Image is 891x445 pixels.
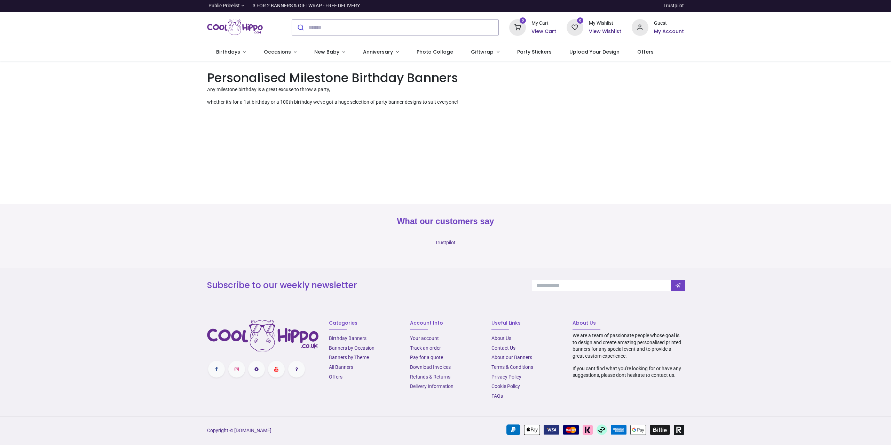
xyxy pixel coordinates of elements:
[410,374,450,380] a: Refunds & Returns
[329,345,374,351] a: Banners by Occasion
[524,425,540,435] img: Apple Pay
[216,48,240,55] span: Birthdays
[207,18,263,37] a: Logo of Cool Hippo
[306,43,354,61] a: New Baby
[577,17,584,24] sup: 0
[597,424,607,435] img: Afterpay Clearpay
[410,345,441,351] a: Track an order
[329,335,366,341] a: Birthday Banners
[410,364,451,370] a: Download Invoices
[520,17,526,24] sup: 0
[583,425,593,435] img: Klarna
[207,428,271,433] a: Copyright © [DOMAIN_NAME]
[663,2,684,9] a: Trustpilot
[329,364,353,370] a: All Banners
[363,48,393,55] span: Anniversary
[208,2,240,9] span: Public Pricelist
[314,48,339,55] span: New Baby
[255,43,306,61] a: Occasions
[563,425,579,435] img: MasterCard
[569,48,620,55] span: Upload Your Design
[589,28,621,35] a: View Wishlist
[531,20,556,27] div: My Cart
[354,43,408,61] a: Anniversary
[573,320,684,327] h6: About Us
[654,20,684,27] div: Guest
[207,69,684,86] h1: Personalised Milestone Birthday Banners
[630,425,646,435] img: Google Pay
[589,20,621,27] div: My Wishlist
[567,24,583,30] a: 0
[491,320,562,327] h6: Useful Links
[410,383,454,389] a: Delivery Information
[654,28,684,35] a: My Account
[417,48,453,55] span: Photo Collage
[253,2,360,9] div: 3 FOR 2 BANNERS & GIFTWRAP - FREE DELIVERY
[674,425,684,435] img: Revolut Pay
[207,2,244,9] a: Public Pricelist
[517,48,552,55] span: Party Stickers
[410,320,481,327] h6: Account Info
[329,374,342,380] a: Offers
[491,335,511,341] a: About Us​
[292,20,308,35] button: Submit
[491,355,532,360] a: About our Banners
[637,48,654,55] span: Offers
[471,48,494,55] span: Giftwrap
[329,320,400,327] h6: Categories
[611,425,626,435] img: American Express
[506,424,520,435] img: PayPal
[207,18,263,37] img: Cool Hippo
[264,48,291,55] span: Occasions
[650,425,670,435] img: Billie
[207,86,684,93] p: Any milestone birthday is a great excuse to throw a party,
[573,332,684,359] p: We are a team of passionate people whose goal is to design and create amazing personalised printe...
[435,240,456,245] a: Trustpilot
[491,383,520,389] a: Cookie Policy
[491,364,533,370] a: Terms & Conditions
[491,393,503,399] a: FAQs
[462,43,508,61] a: Giftwrap
[573,365,684,379] p: If you cant find what you're looking for or have any suggestions, please dont hesitate to contact...
[207,279,521,291] h3: Subscribe to our weekly newsletter
[410,355,443,360] a: Pay for a quote
[509,24,526,30] a: 0
[544,425,559,435] img: VISA
[410,335,439,341] a: Your account
[531,28,556,35] a: View Cart
[207,215,684,227] h2: What our customers say
[491,374,521,380] a: Privacy Policy
[207,99,684,106] p: whether it's for a 1st birthday or a 100th birthday we've got a huge selection of party banner de...
[491,345,515,351] a: Contact Us
[207,43,255,61] a: Birthdays
[329,355,369,360] a: Banners by Theme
